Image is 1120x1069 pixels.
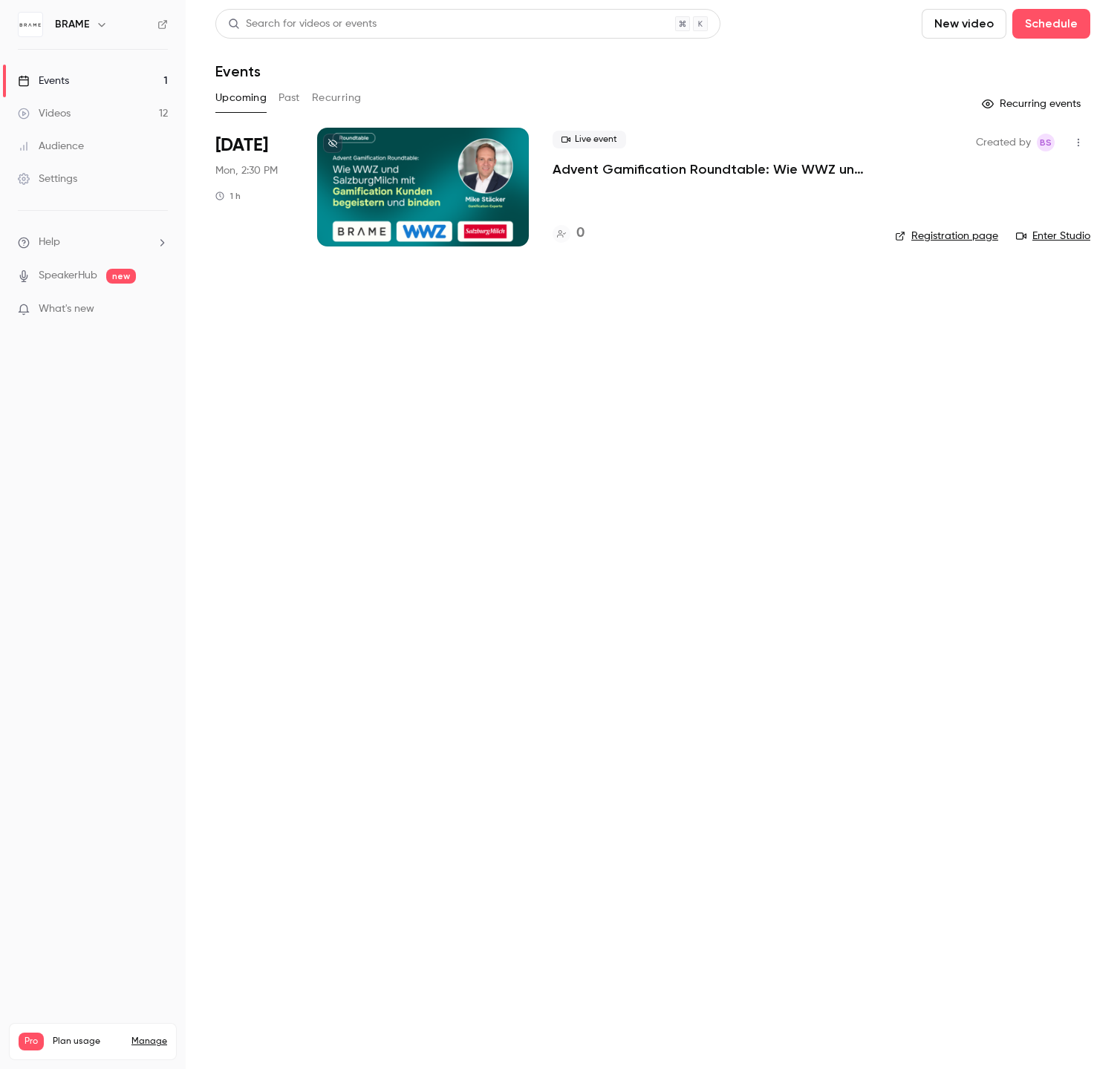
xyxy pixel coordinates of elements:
[228,16,377,32] div: Search for videos or events
[215,134,268,157] span: [DATE]
[1016,229,1090,243] a: Enter Studio
[312,86,362,110] button: Recurring
[18,73,69,88] div: Events
[1012,9,1090,39] button: Schedule
[18,171,77,186] div: Settings
[18,235,168,250] li: help-dropdown-opener
[19,13,42,36] img: BRAME
[18,106,71,121] div: Videos
[39,235,60,250] span: Help
[215,86,267,110] button: Upcoming
[131,1036,167,1047] a: Manage
[18,139,84,154] div: Audience
[215,128,293,246] div: Sep 22 Mon, 2:30 PM (Europe/Berlin)
[39,268,97,284] a: SpeakerHub
[576,223,585,243] h4: 0
[1037,134,1055,151] span: Braam Swart
[215,62,261,80] h1: Events
[55,17,90,32] h6: BRAME
[976,134,1031,151] span: Created by
[53,1036,123,1047] span: Plan usage
[975,92,1090,116] button: Recurring events
[39,301,94,317] span: What's new
[215,163,278,178] span: Mon, 2:30 PM
[922,9,1006,39] button: New video
[215,190,241,202] div: 1 h
[19,1033,44,1050] span: Pro
[1040,134,1052,151] span: BS
[106,269,136,284] span: new
[895,229,998,243] a: Registration page
[279,86,300,110] button: Past
[553,131,626,148] span: Live event
[553,223,585,243] a: 0
[553,160,871,178] a: Advent Gamification Roundtable: Wie WWZ und SalzburgMilch mit Gamification Kunden begeistern und ...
